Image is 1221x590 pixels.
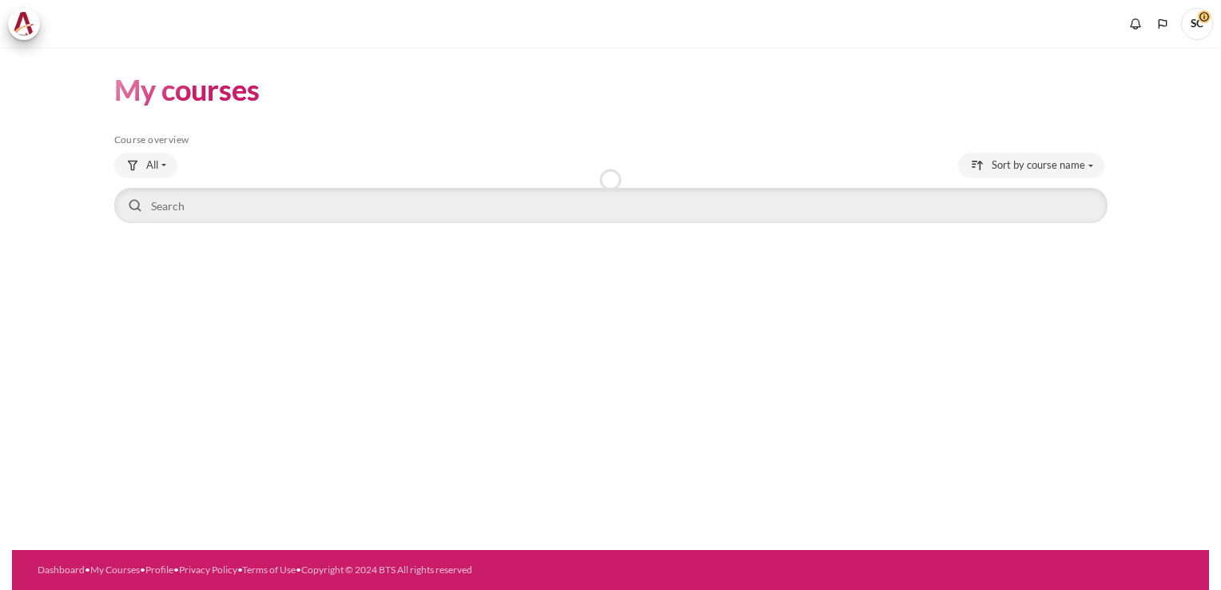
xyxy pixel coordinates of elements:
[1124,12,1147,36] div: Show notification window with no new notifications
[145,564,173,576] a: Profile
[38,563,674,577] div: • • • • •
[179,564,237,576] a: Privacy Policy
[114,134,1108,146] h5: Course overview
[301,564,472,576] a: Copyright © 2024 BTS All rights reserved
[146,157,158,173] span: All
[1181,8,1213,40] a: User menu
[8,8,48,40] a: Architeck Architeck
[114,153,1108,226] div: Course overview controls
[958,153,1104,178] button: Sorting drop-down menu
[114,71,260,109] h1: My courses
[13,12,35,36] img: Architeck
[992,157,1085,173] span: Sort by course name
[12,47,1209,250] section: Content
[242,564,296,576] a: Terms of Use
[1151,12,1175,36] button: Languages
[90,564,140,576] a: My Courses
[1181,8,1213,40] span: SC
[114,153,177,178] button: Grouping drop-down menu
[114,188,1108,223] input: Search
[38,564,85,576] a: Dashboard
